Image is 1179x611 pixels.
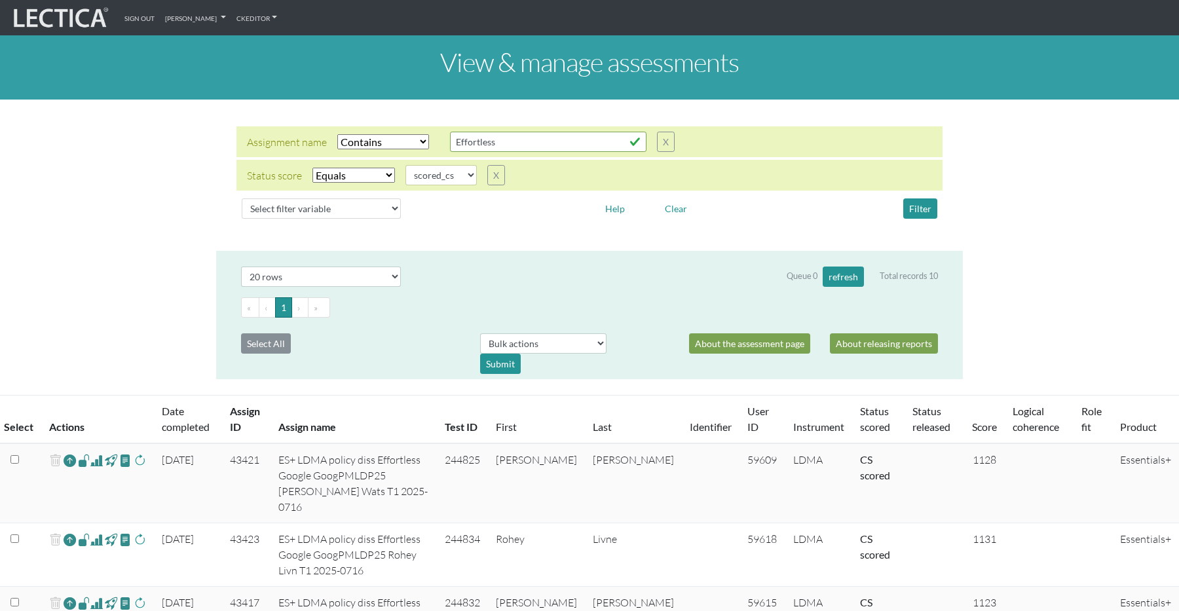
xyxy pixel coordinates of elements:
td: Rohey [488,523,585,587]
div: Submit [480,354,521,374]
td: 59609 [739,443,786,523]
a: Instrument [793,420,844,433]
td: [DATE] [154,443,222,523]
span: view [119,532,132,547]
th: Assign name [271,396,436,444]
td: ES+ LDMA policy diss Effortless Google GoogPMLDP25 Rohey Livn T1 2025-0716 [271,523,436,587]
th: Assign ID [222,396,271,444]
span: view [105,453,117,468]
button: Go to page 1 [275,297,292,318]
ul: Pagination [241,297,938,318]
a: Last [593,420,612,433]
div: Assignment name [247,134,327,150]
span: view [78,532,90,547]
a: Completed = assessment has been completed; CS scored = assessment has been CLAS scored; LS scored... [860,532,890,561]
span: Analyst score [90,453,103,469]
span: delete [49,452,62,471]
div: Status score [247,168,302,183]
td: Essentials+ [1112,523,1179,587]
a: Sign out [119,5,160,30]
div: Queue 0 Total records 10 [787,267,938,287]
button: X [657,132,675,152]
th: Test ID [437,396,488,444]
span: view [105,532,117,547]
span: 1128 [973,453,996,466]
td: 244834 [437,523,488,587]
button: refresh [823,267,864,287]
span: Analyst score [90,532,103,548]
a: Reopen [64,452,76,471]
button: X [487,165,505,185]
th: Actions [41,396,154,444]
span: 1131 [973,532,996,546]
td: 43421 [222,443,271,523]
a: Completed = assessment has been completed; CS scored = assessment has been CLAS scored; LS scored... [860,453,890,481]
td: LDMA [785,443,852,523]
a: Score [972,420,997,433]
a: About releasing reports [830,333,938,354]
button: Select All [241,333,291,354]
button: Clear [659,198,693,219]
span: rescore [134,453,146,469]
a: Help [599,201,631,213]
a: Date completed [162,405,210,433]
a: Status released [912,405,950,433]
td: Livne [585,523,682,587]
a: Status scored [860,405,890,433]
td: LDMA [785,523,852,587]
a: Product [1120,420,1157,433]
td: ES+ LDMA policy diss Effortless Google GoogPMLDP25 [PERSON_NAME] Wats T1 2025-0716 [271,443,436,523]
td: [DATE] [154,523,222,587]
td: 244825 [437,443,488,523]
span: view [119,596,132,611]
span: rescore [134,532,146,548]
span: view [119,453,132,468]
a: User ID [747,405,769,433]
td: Essentials+ [1112,443,1179,523]
span: delete [49,531,62,550]
a: Identifier [690,420,732,433]
a: Role fit [1081,405,1102,433]
td: 59618 [739,523,786,587]
img: lecticalive [10,5,109,30]
button: Filter [903,198,937,219]
button: Help [599,198,631,219]
a: Logical coherence [1013,405,1059,433]
a: First [496,420,517,433]
td: [PERSON_NAME] [585,443,682,523]
a: CKEditor [231,5,283,30]
span: 1123 [973,596,996,609]
a: [PERSON_NAME] [160,5,231,30]
span: view [105,596,117,611]
span: view [78,596,90,611]
td: [PERSON_NAME] [488,443,585,523]
span: view [78,453,90,468]
a: Reopen [64,531,76,550]
a: About the assessment page [689,333,810,354]
td: 43423 [222,523,271,587]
